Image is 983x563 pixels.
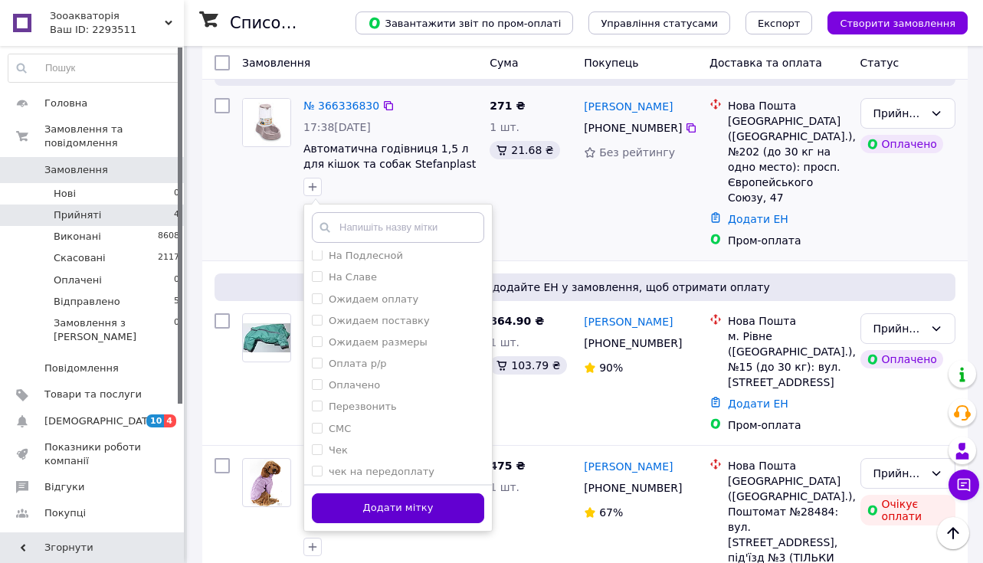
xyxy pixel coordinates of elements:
div: 103.79 ₴ [490,356,566,375]
button: Наверх [937,517,969,549]
label: Ожидаем поставку [329,315,430,326]
span: 475 ₴ [490,460,525,472]
div: [PHONE_NUMBER] [581,477,685,499]
label: СМС [329,423,351,434]
div: Нова Пошта [728,313,848,329]
span: Статус [860,57,899,69]
div: Прийнято [873,105,924,122]
span: Відгуки [44,480,84,494]
a: Фото товару [242,98,291,147]
span: Замовлення та повідомлення [44,123,184,150]
span: Завантажити звіт по пром-оплаті [368,16,561,30]
label: Оплачено [329,379,380,391]
span: 17:38[DATE] [303,121,371,133]
span: 90% [599,362,623,374]
label: чек на передоплату [329,466,434,477]
div: Нова Пошта [728,98,848,113]
span: Покупець [584,57,638,69]
span: Замовлення [44,163,108,177]
span: Без рейтингу [599,146,675,159]
span: Нові [54,187,76,201]
span: Згенеруйте або додайте ЕН у замовлення, щоб отримати оплату [221,280,949,295]
a: Фото товару [242,458,291,507]
span: Відправлено [54,295,120,309]
span: 4 [174,208,179,222]
span: 1 шт. [490,336,519,349]
span: 1 шт. [490,121,519,133]
label: Оплата р/р [329,358,387,369]
span: Експорт [758,18,801,29]
span: 10 [146,414,164,427]
a: Фото товару [242,313,291,362]
input: Напишіть назву мітки [312,212,484,243]
div: Очікує оплати [860,495,955,525]
a: Додати ЕН [728,213,788,225]
div: [GEOGRAPHIC_DATA] ([GEOGRAPHIC_DATA].), №202 (до 30 кг на одно место): просп. Європейського Союзу... [728,113,848,205]
span: Управління статусами [601,18,718,29]
span: Головна [44,97,87,110]
button: Управління статусами [588,11,730,34]
span: Доставка та оплата [709,57,822,69]
img: Фото товару [243,323,290,352]
div: [PHONE_NUMBER] [581,332,685,354]
img: Фото товару [250,459,283,506]
label: Чек [329,444,348,456]
a: [PERSON_NAME] [584,99,673,114]
span: 271 ₴ [490,100,525,112]
a: Автоматична годівниця 1,5 л для кішок та собак Stefanplast Break Reserve [303,142,476,185]
label: На Подлесной [329,250,403,261]
img: Фото товару [243,99,290,146]
div: Оплачено [860,350,943,368]
button: Чат з покупцем [949,470,979,500]
button: Експорт [745,11,813,34]
span: 0 [174,273,179,287]
span: Виконані [54,230,101,244]
span: Створити замовлення [840,18,955,29]
label: На Славе [329,271,377,283]
div: Пром-оплата [728,233,848,248]
div: 21.68 ₴ [490,141,559,159]
span: 864.90 ₴ [490,315,544,327]
button: Додати мітку [312,493,484,523]
span: [DEMOGRAPHIC_DATA] [44,414,158,428]
span: Зооакваторія [50,9,165,23]
span: 0 [174,316,179,344]
span: 2117 [158,251,179,265]
span: 67% [599,506,623,519]
h1: Список замовлень [230,14,385,32]
div: Оплачено [860,135,943,153]
div: м. Рівне ([GEOGRAPHIC_DATA].), №15 (до 30 кг): вул. [STREET_ADDRESS] [728,329,848,390]
span: Замовлення з [PERSON_NAME] [54,316,174,344]
span: Товари та послуги [44,388,142,401]
button: Створити замовлення [827,11,968,34]
button: Завантажити звіт по пром-оплаті [356,11,573,34]
div: Пром-оплата [728,417,848,433]
div: Нова Пошта [728,458,848,473]
label: Ожидаем размеры [329,336,428,348]
span: Показники роботи компанії [44,440,142,468]
span: Замовлення [242,57,310,69]
span: 5 [174,295,179,309]
a: Додати ЕН [728,398,788,410]
a: Створити замовлення [812,16,968,28]
span: 0 [174,187,179,201]
div: Ваш ID: 2293511 [50,23,184,37]
a: [PERSON_NAME] [584,459,673,474]
span: Прийняті [54,208,101,222]
span: 4 [164,414,176,427]
span: Cума [490,57,518,69]
label: Ожидаем оплату [329,293,418,305]
a: № 366336830 [303,100,379,112]
input: Пошук [8,54,180,82]
span: 8608 [158,230,179,244]
span: Покупці [44,506,86,520]
span: Повідомлення [44,362,119,375]
span: Скасовані [54,251,106,265]
span: Оплачені [54,273,102,287]
div: Прийнято [873,320,924,337]
div: Прийнято [873,465,924,482]
label: Перезвонить [329,401,397,412]
div: [PHONE_NUMBER] [581,117,685,139]
a: [PERSON_NAME] [584,314,673,329]
span: 1 шт. [490,481,519,493]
